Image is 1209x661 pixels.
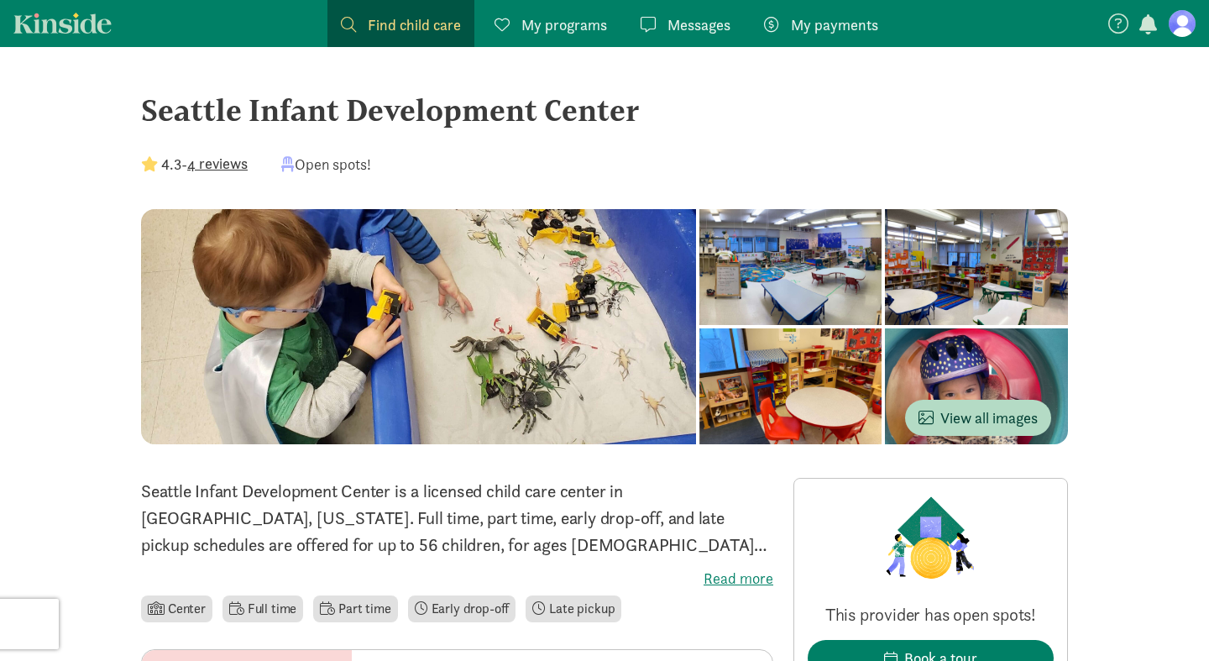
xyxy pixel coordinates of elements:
div: Seattle Infant Development Center [141,87,1068,133]
div: Open spots! [281,153,371,176]
strong: 4.3 [161,155,181,174]
p: Seattle Infant Development Center is a licensed child care center in [GEOGRAPHIC_DATA], [US_STATE... [141,478,773,559]
span: Messages [667,13,730,36]
span: My payments [791,13,878,36]
span: View all images [919,407,1038,429]
img: Provider logo [882,492,979,583]
li: Center [141,595,212,622]
li: Full time [222,595,303,622]
button: 4 reviews [187,152,248,175]
li: Part time [313,595,397,622]
label: Read more [141,569,773,589]
span: Find child care [368,13,461,36]
button: View all images [905,400,1051,436]
li: Early drop-off [408,595,516,622]
a: Kinside [13,13,112,34]
span: My programs [521,13,607,36]
li: Late pickup [526,595,621,622]
p: This provider has open spots! [808,603,1054,627]
div: - [141,153,248,176]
